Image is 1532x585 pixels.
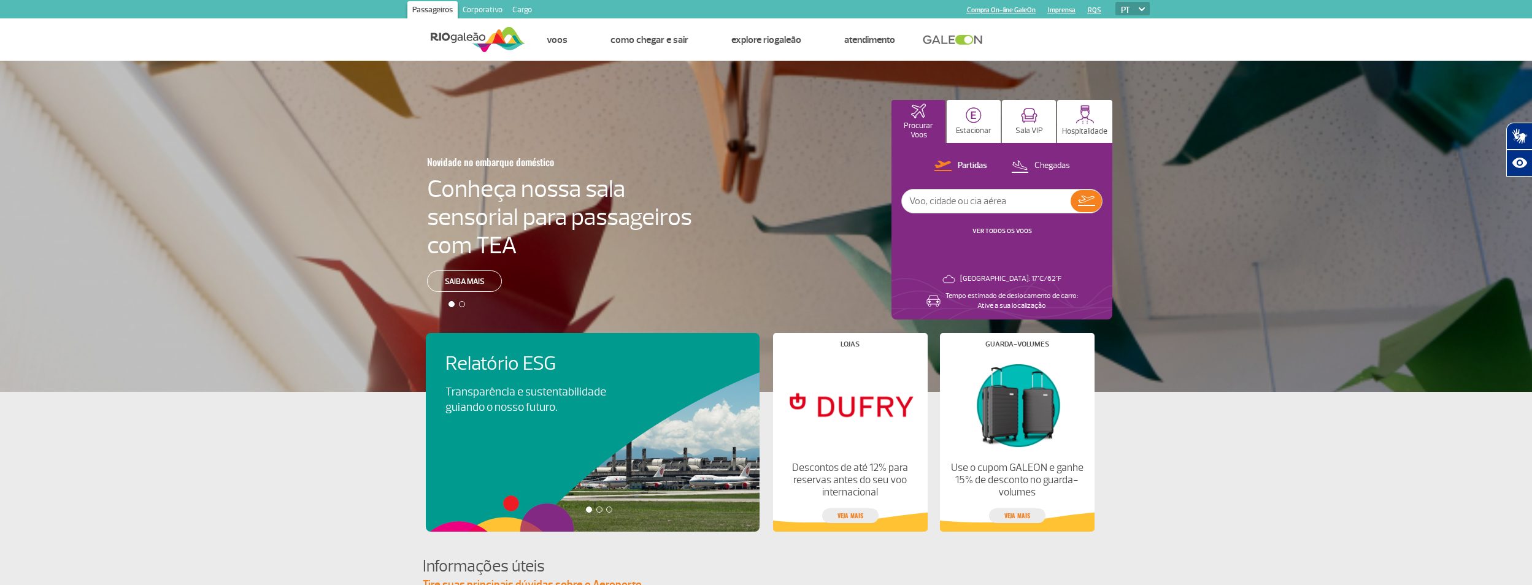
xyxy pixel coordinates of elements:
p: Sala VIP [1015,126,1043,136]
p: Chegadas [1034,160,1070,172]
a: Explore RIOgaleão [731,34,801,46]
a: Como chegar e sair [610,34,688,46]
button: Estacionar [947,100,1001,143]
img: Lojas [783,357,917,452]
h4: Informações úteis [423,555,1110,578]
a: Passageiros [407,1,458,21]
input: Voo, cidade ou cia aérea [902,189,1071,213]
button: Partidas [931,158,991,174]
a: Relatório ESGTransparência e sustentabilidade guiando o nosso futuro. [445,353,740,415]
h4: Conheça nossa sala sensorial para passageiros com TEA [427,175,692,259]
img: carParkingHome.svg [966,107,982,123]
h4: Relatório ESG [445,353,641,375]
img: airplaneHomeActive.svg [911,104,926,118]
img: hospitality.svg [1076,105,1095,124]
img: vipRoom.svg [1021,108,1037,123]
a: Saiba mais [427,270,502,292]
h4: Guarda-volumes [985,341,1049,348]
button: Abrir recursos assistivos. [1506,150,1532,177]
a: veja mais [822,508,879,523]
p: Estacionar [956,126,991,136]
p: Partidas [958,160,987,172]
a: veja mais [989,508,1045,523]
a: RQS [1088,6,1101,14]
h4: Lojas [841,341,860,348]
p: Hospitalidade [1062,127,1107,136]
button: VER TODOS OS VOOS [969,226,1036,236]
a: Corporativo [458,1,507,21]
p: [GEOGRAPHIC_DATA]: 17°C/62°F [960,274,1061,284]
button: Hospitalidade [1057,100,1112,143]
a: Cargo [507,1,537,21]
p: Transparência e sustentabilidade guiando o nosso futuro. [445,384,620,415]
p: Descontos de até 12% para reservas antes do seu voo internacional [783,462,917,499]
a: Imprensa [1048,6,1076,14]
img: Guarda-volumes [950,357,1084,452]
button: Sala VIP [1002,100,1056,143]
p: Procurar Voos [898,121,939,140]
p: Tempo estimado de deslocamento de carro: Ative a sua localização [945,291,1078,311]
h3: Novidade no embarque doméstico [427,149,632,175]
button: Abrir tradutor de língua de sinais. [1506,123,1532,150]
button: Procurar Voos [891,100,945,143]
div: Plugin de acessibilidade da Hand Talk. [1506,123,1532,177]
a: Atendimento [844,34,895,46]
button: Chegadas [1007,158,1074,174]
a: VER TODOS OS VOOS [972,227,1032,235]
p: Use o cupom GALEON e ganhe 15% de desconto no guarda-volumes [950,462,1084,499]
a: Voos [547,34,568,46]
a: Compra On-line GaleOn [967,6,1036,14]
